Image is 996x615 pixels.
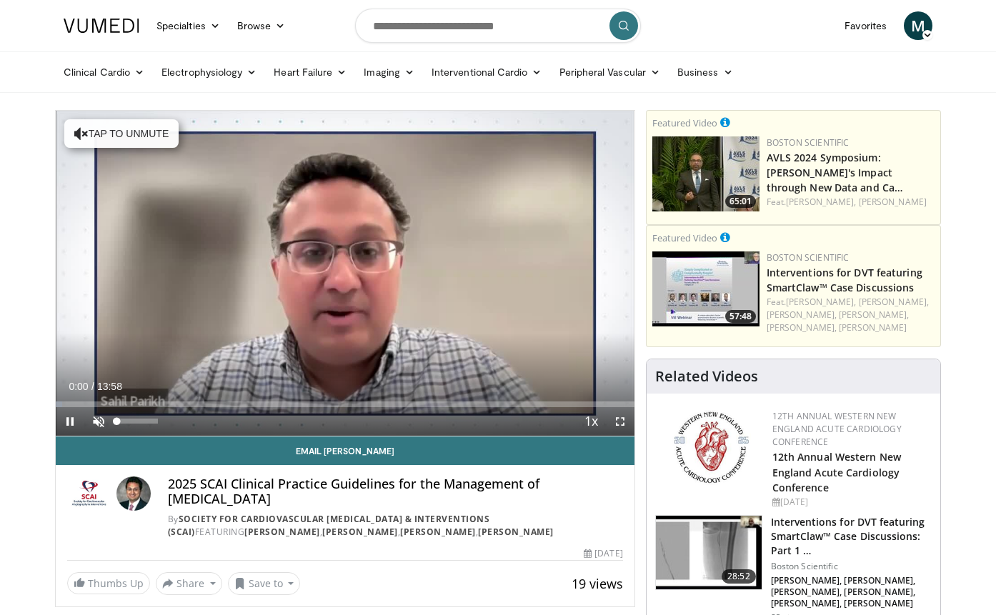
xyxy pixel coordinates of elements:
[767,266,922,294] a: Interventions for DVT featuring SmartClaw™ Case Discussions
[400,526,476,538] a: [PERSON_NAME]
[839,321,907,334] a: [PERSON_NAME]
[772,450,901,494] a: 12th Annual Western New England Acute Cardiology Conference
[64,19,139,33] img: VuMedi Logo
[355,58,423,86] a: Imaging
[244,526,320,538] a: [PERSON_NAME]
[767,251,850,264] a: Boston Scientific
[84,407,113,436] button: Unmute
[669,58,742,86] a: Business
[772,410,902,448] a: 12th Annual Western New England Acute Cardiology Conference
[725,310,756,323] span: 57:48
[672,410,751,485] img: 0954f259-7907-4053-a817-32a96463ecc8.png.150x105_q85_autocrop_double_scale_upscale_version-0.2.png
[771,575,932,609] p: [PERSON_NAME], [PERSON_NAME], [PERSON_NAME], [PERSON_NAME], [PERSON_NAME], [PERSON_NAME]
[839,309,909,321] a: [PERSON_NAME],
[786,296,856,308] a: [PERSON_NAME],
[652,251,760,326] a: 57:48
[67,476,111,511] img: Society for Cardiovascular Angiography & Interventions (SCAI)
[478,526,554,538] a: [PERSON_NAME]
[355,9,641,43] input: Search topics, interventions
[116,476,151,511] img: Avatar
[904,11,932,40] a: M
[153,58,265,86] a: Electrophysiology
[67,572,150,594] a: Thumbs Up
[148,11,229,40] a: Specialties
[64,119,179,148] button: Tap to unmute
[652,231,717,244] small: Featured Video
[56,436,634,465] a: Email [PERSON_NAME]
[725,195,756,208] span: 65:01
[156,572,222,595] button: Share
[859,196,927,208] a: [PERSON_NAME]
[767,309,837,321] a: [PERSON_NAME],
[652,116,717,129] small: Featured Video
[584,547,622,560] div: [DATE]
[786,196,856,208] a: [PERSON_NAME],
[836,11,895,40] a: Favorites
[577,407,606,436] button: Playback Rate
[229,11,294,40] a: Browse
[168,513,623,539] div: By FEATURING , , ,
[771,561,932,572] p: Boston Scientific
[423,58,551,86] a: Interventional Cardio
[55,58,153,86] a: Clinical Cardio
[656,516,762,590] img: 8e34a565-0f1f-4312-bf6d-12e5c78bba72.150x105_q85_crop-smart_upscale.jpg
[168,513,490,538] a: Society for Cardiovascular [MEDICAL_DATA] & Interventions (SCAI)
[652,136,760,211] img: 607839b9-54d4-4fb2-9520-25a5d2532a31.150x105_q85_crop-smart_upscale.jpg
[722,569,756,584] span: 28:52
[56,111,634,436] video-js: Video Player
[91,381,94,392] span: /
[69,381,88,392] span: 0:00
[56,401,634,407] div: Progress Bar
[322,526,398,538] a: [PERSON_NAME]
[772,496,929,509] div: [DATE]
[551,58,669,86] a: Peripheral Vascular
[56,407,84,436] button: Pause
[652,136,760,211] a: 65:01
[265,58,355,86] a: Heart Failure
[767,321,837,334] a: [PERSON_NAME],
[767,296,935,334] div: Feat.
[859,296,929,308] a: [PERSON_NAME],
[652,251,760,326] img: f80d5c17-e695-4770-8d66-805e03df8342.150x105_q85_crop-smart_upscale.jpg
[767,196,935,209] div: Feat.
[168,476,623,507] h4: 2025 SCAI Clinical Practice Guidelines for the Management of [MEDICAL_DATA]
[767,136,850,149] a: Boston Scientific
[606,407,634,436] button: Fullscreen
[228,572,301,595] button: Save to
[116,419,157,424] div: Volume Level
[655,368,758,385] h4: Related Videos
[767,151,903,194] a: AVLS 2024 Symposium: [PERSON_NAME]'s Impact through New Data and Ca…
[97,381,122,392] span: 13:58
[572,575,623,592] span: 19 views
[771,515,932,558] h3: Interventions for DVT featuring SmartClaw™ Case Discussions: Part 1 …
